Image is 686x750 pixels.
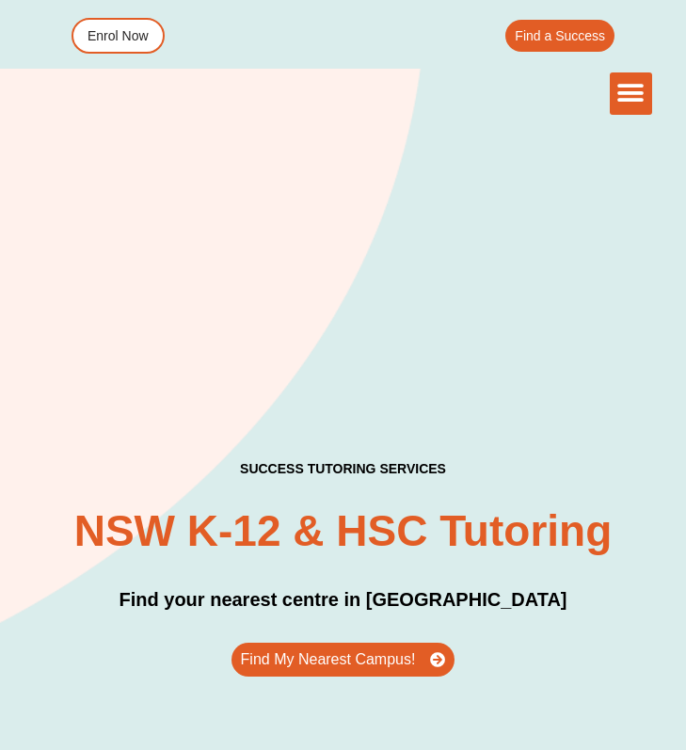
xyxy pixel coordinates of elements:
span: Find a Success [515,29,605,42]
h3: Find your nearest centre in [GEOGRAPHIC_DATA] [120,585,567,614]
div: Menu Toggle [610,72,652,115]
h2: NSW K-12 & HSC Tutoring [74,505,613,557]
a: Enrol Now [72,18,165,54]
h4: success tutoring Services [240,461,446,477]
span: Find My Nearest Campus! [241,652,416,667]
a: Find a Success [505,20,614,52]
span: Enrol Now [88,29,149,42]
a: Find My Nearest Campus! [231,643,455,677]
